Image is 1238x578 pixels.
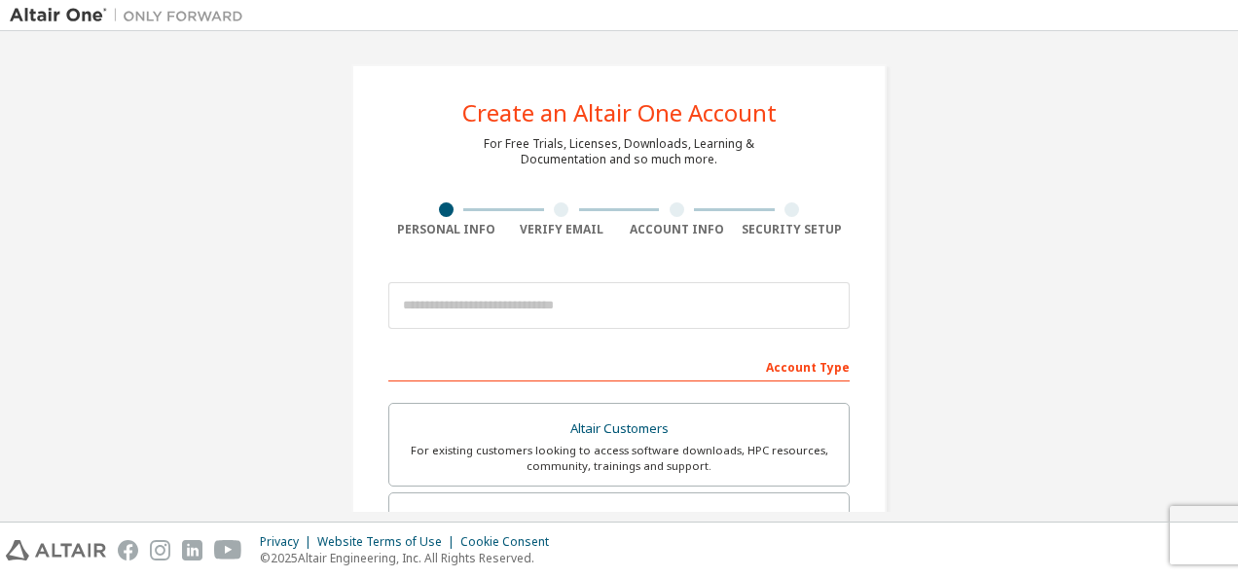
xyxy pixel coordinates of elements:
div: Cookie Consent [460,534,561,550]
div: For existing customers looking to access software downloads, HPC resources, community, trainings ... [401,443,837,474]
img: linkedin.svg [182,540,202,560]
img: Altair One [10,6,253,25]
div: Altair Customers [401,415,837,443]
img: instagram.svg [150,540,170,560]
img: altair_logo.svg [6,540,106,560]
div: Security Setup [735,222,851,237]
div: Account Info [619,222,735,237]
div: Account Type [388,350,850,381]
div: Students [401,505,837,532]
p: © 2025 Altair Engineering, Inc. All Rights Reserved. [260,550,561,566]
img: facebook.svg [118,540,138,560]
div: Website Terms of Use [317,534,460,550]
div: For Free Trials, Licenses, Downloads, Learning & Documentation and so much more. [484,136,754,167]
div: Personal Info [388,222,504,237]
div: Create an Altair One Account [462,101,777,125]
div: Verify Email [504,222,620,237]
img: youtube.svg [214,540,242,560]
div: Privacy [260,534,317,550]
